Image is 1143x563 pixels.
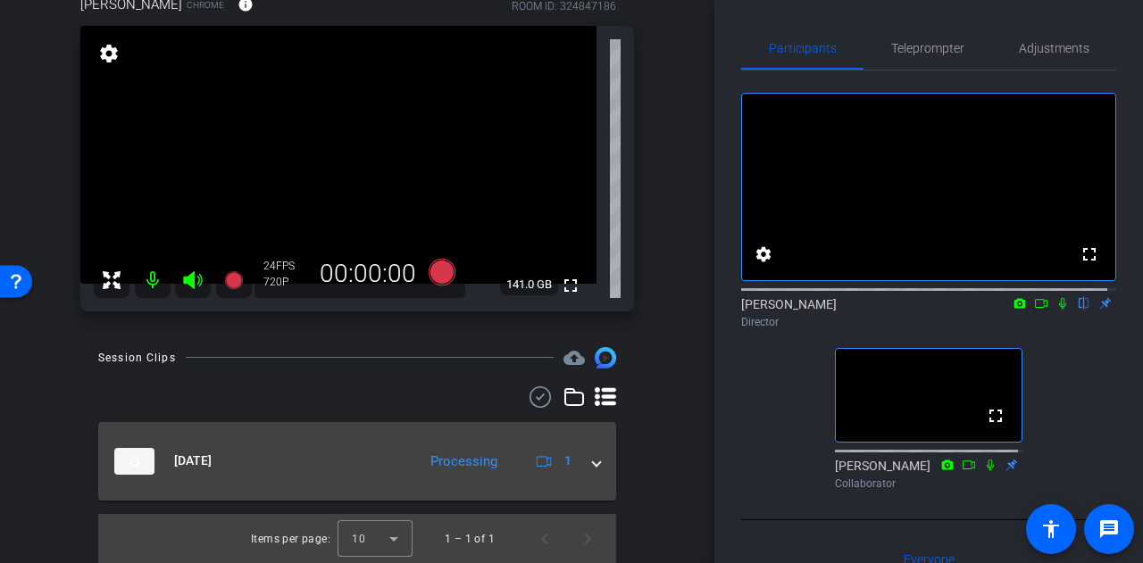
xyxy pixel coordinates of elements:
[263,259,308,273] div: 24
[741,295,1116,330] div: [PERSON_NAME]
[595,347,616,368] img: Session clips
[445,530,495,548] div: 1 – 1 of 1
[835,457,1022,492] div: [PERSON_NAME]
[566,517,609,560] button: Next page
[98,349,176,367] div: Session Clips
[523,517,566,560] button: Previous page
[98,422,616,501] mat-expansion-panel-header: thumb-nail[DATE]Processing1
[114,448,154,475] img: thumb-nail
[500,274,558,295] span: 141.0 GB
[421,451,506,472] div: Processing
[1040,518,1062,540] mat-icon: accessibility
[564,451,571,470] span: 1
[891,42,964,54] span: Teleprompter
[251,530,330,548] div: Items per page:
[741,314,1116,330] div: Director
[1098,518,1120,540] mat-icon: message
[1019,42,1089,54] span: Adjustments
[308,259,428,289] div: 00:00:00
[835,476,1022,492] div: Collaborator
[563,347,585,368] span: Destinations for your clips
[769,42,837,54] span: Participants
[174,451,212,470] span: [DATE]
[263,275,308,289] div: 720P
[563,347,585,368] mat-icon: cloud_upload
[1073,294,1095,310] mat-icon: flip
[560,275,581,296] mat-icon: fullscreen
[276,260,295,272] span: FPS
[1079,244,1100,265] mat-icon: fullscreen
[96,43,121,64] mat-icon: settings
[753,244,774,265] mat-icon: settings
[985,405,1006,426] mat-icon: fullscreen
